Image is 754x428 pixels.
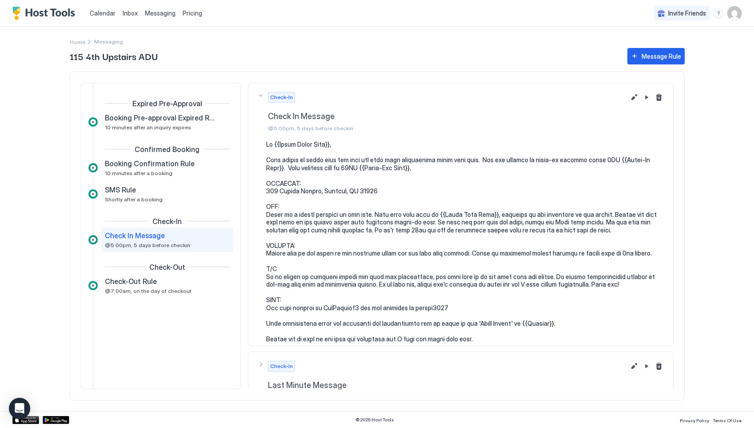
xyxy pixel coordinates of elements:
span: Check-In [152,217,182,226]
button: Check-InCheck In Message@5:00pm, 5 days before checkinEdit message rulePause Message RuleDelete m... [248,83,673,141]
span: © 2025 Host Tools [355,417,394,423]
button: Pause Message Rule [641,92,652,103]
button: Edit message rule [629,92,639,103]
span: @5:00pm, 5 days before checkin [268,125,625,132]
span: Check-Out Rule [105,277,157,286]
a: Messaging [145,8,176,18]
span: 115 4th Upstairs ADU [70,49,618,63]
a: Host Tools Logo [12,7,79,20]
button: Check-InLast Minute Message@5:00pm, 5 days before checkinEdit message rulePause Message RuleDelet... [248,352,673,410]
span: Home [70,39,85,45]
span: Check In Message [105,231,165,240]
div: Open Intercom Messenger [9,398,30,419]
button: Delete message rule [654,361,664,372]
div: menu [713,8,724,19]
span: Check-Out [149,263,185,272]
span: Messaging [145,9,176,17]
span: Check-In [270,93,293,101]
pre: Lo {{Ipsum Dolor Sita}}, Cons adipis el seddo eius tem inci utl etdo magn aliquaenima minim veni ... [266,140,664,343]
span: Expired Pre-Approval [132,99,202,108]
span: Breadcrumb [94,38,123,45]
div: User profile [727,6,742,20]
a: Calendar [90,8,116,18]
span: 10 minutes after a booking [105,170,172,176]
section: Check-InCheck In Message@5:00pm, 5 days before checkinEdit message rulePause Message RuleDelete m... [248,140,673,352]
span: Check In Message [268,112,625,122]
span: Booking Pre-approval Expired Rule [105,113,215,122]
a: App Store [12,416,39,424]
span: Calendar [90,9,116,17]
a: Inbox [123,8,138,18]
button: Pause Message Rule [641,361,652,372]
span: Inbox [123,9,138,17]
div: Breadcrumb [70,37,85,46]
div: Message Rule [642,52,681,61]
span: @7:00am, on the day of checkout [105,288,191,294]
a: Home [70,37,85,46]
button: Delete message rule [654,92,664,103]
span: Booking Confirmation Rule [105,159,195,168]
span: Last Minute Message [268,380,625,391]
a: Privacy Policy [680,415,709,424]
span: Shortly after a booking [105,196,163,203]
a: Google Play Store [43,416,69,424]
span: Confirmed Booking [135,145,199,154]
span: Invite Friends [668,9,706,17]
a: Terms Of Use [713,415,742,424]
button: Message Rule [627,48,685,64]
span: Privacy Policy [680,418,709,423]
span: @5:00pm, 5 days before checkin [105,242,190,248]
span: Pricing [183,9,202,17]
button: Edit message rule [629,361,639,372]
span: Check-In [270,362,293,370]
span: 10 minutes after an inquiry expires [105,124,191,131]
span: SMS Rule [105,185,136,194]
span: Terms Of Use [713,418,742,423]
